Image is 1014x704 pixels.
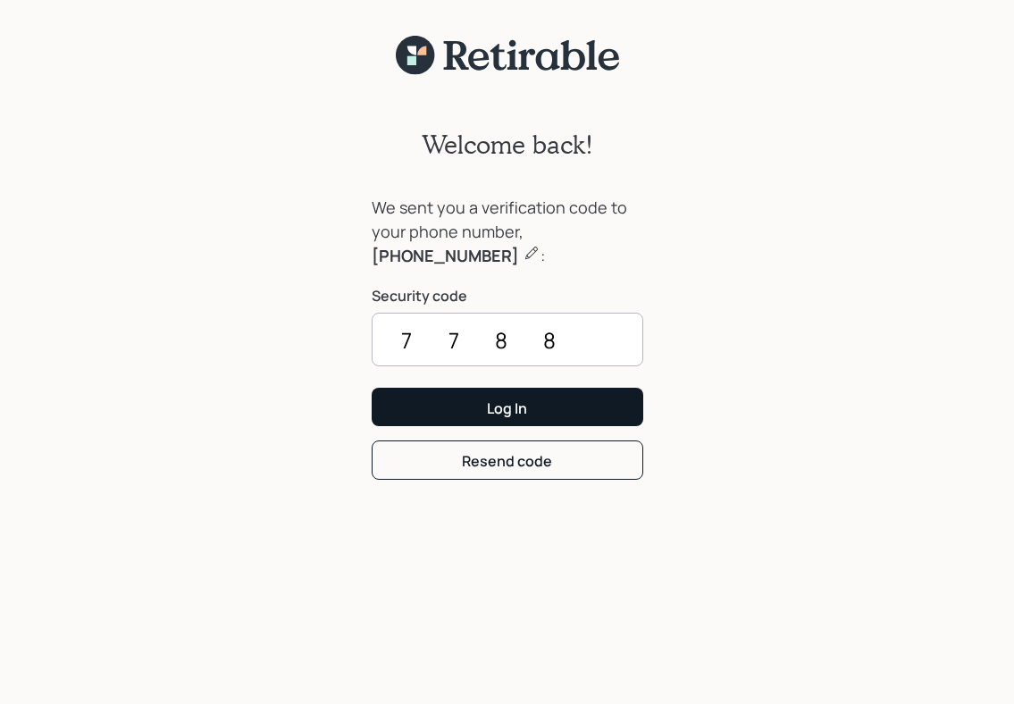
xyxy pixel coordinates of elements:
[462,451,552,471] div: Resend code
[372,440,643,479] button: Resend code
[372,245,519,266] b: [PHONE_NUMBER]
[422,130,593,160] h2: Welcome back!
[372,286,643,306] label: Security code
[372,388,643,426] button: Log In
[487,398,527,418] div: Log In
[372,196,643,268] div: We sent you a verification code to your phone number, :
[372,313,643,366] input: ••••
